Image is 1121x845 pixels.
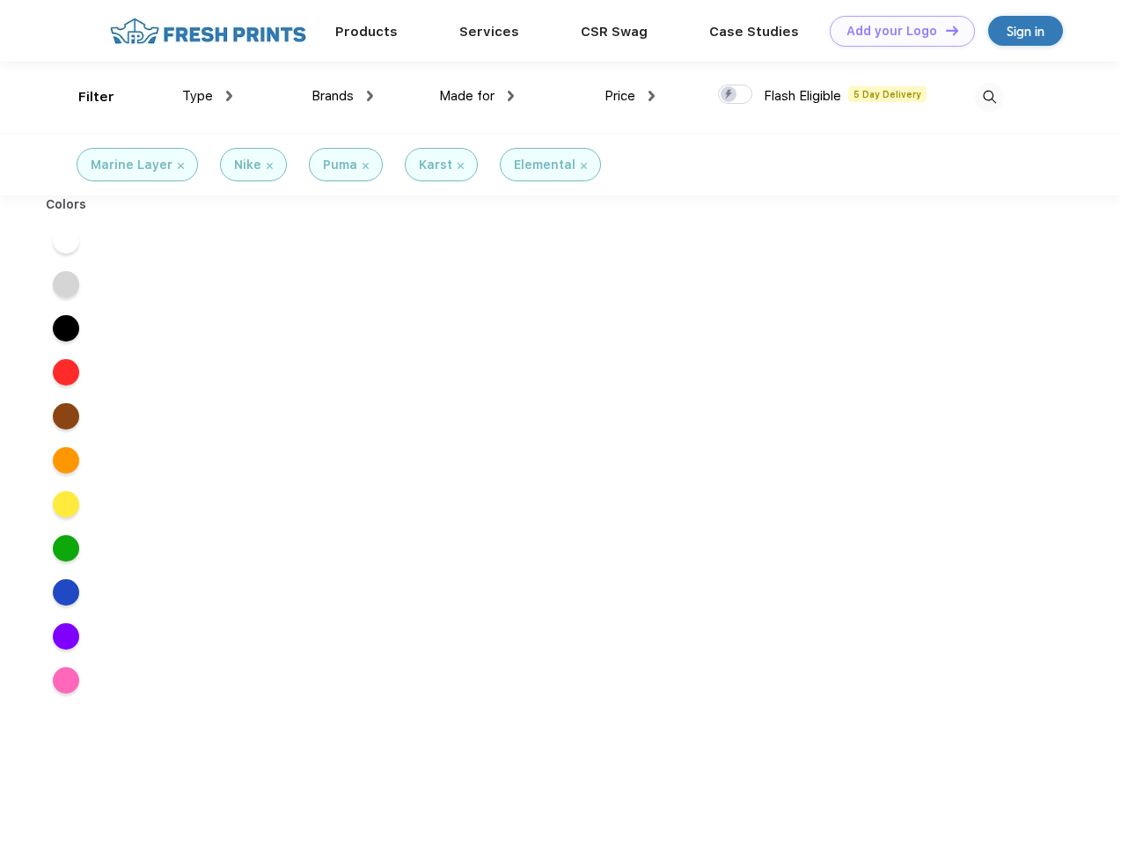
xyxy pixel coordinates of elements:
[459,24,519,40] a: Services
[367,91,373,101] img: dropdown.png
[267,163,273,169] img: filter_cancel.svg
[363,163,369,169] img: filter_cancel.svg
[975,83,1004,112] img: desktop_search.svg
[234,156,261,174] div: Nike
[178,163,184,169] img: filter_cancel.svg
[439,88,495,104] span: Made for
[33,195,100,214] div: Colors
[648,91,655,101] img: dropdown.png
[226,91,232,101] img: dropdown.png
[846,24,937,39] div: Add your Logo
[848,86,927,102] span: 5 Day Delivery
[581,24,648,40] a: CSR Swag
[514,156,575,174] div: Elemental
[508,91,514,101] img: dropdown.png
[581,163,587,169] img: filter_cancel.svg
[323,156,357,174] div: Puma
[419,156,452,174] div: Karst
[604,88,635,104] span: Price
[335,24,398,40] a: Products
[946,26,958,35] img: DT
[105,16,311,47] img: fo%20logo%202.webp
[988,16,1063,46] a: Sign in
[78,87,114,107] div: Filter
[1007,21,1044,41] div: Sign in
[458,163,464,169] img: filter_cancel.svg
[311,88,354,104] span: Brands
[182,88,213,104] span: Type
[764,88,841,104] span: Flash Eligible
[91,156,172,174] div: Marine Layer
